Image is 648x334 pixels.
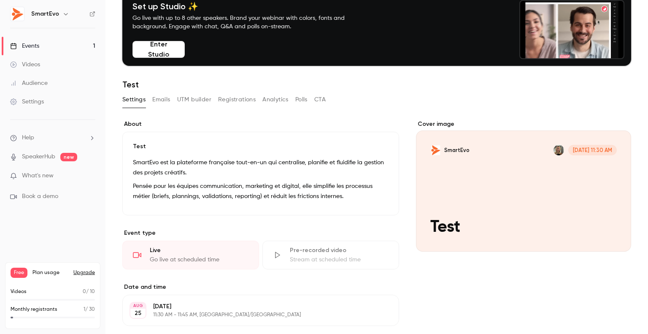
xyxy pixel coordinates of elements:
div: Pre-recorded video [290,246,389,255]
li: help-dropdown-opener [10,133,95,142]
div: Go live at scheduled time [150,255,248,264]
button: Registrations [218,93,256,106]
button: Settings [122,93,146,106]
p: / 30 [84,306,95,313]
div: Events [10,42,39,50]
span: 1 [84,307,85,312]
div: Audience [10,79,48,87]
div: Live [150,246,248,255]
button: CTA [314,93,326,106]
p: Monthly registrants [11,306,57,313]
span: Book a demo [22,192,58,201]
p: Pensée pour les équipes communication, marketing et digital, elle simplifie les processus métier ... [133,181,389,201]
p: 25 [135,309,141,318]
p: Event type [122,229,399,237]
h6: SmartEvo [31,10,59,18]
button: Upgrade [73,269,95,276]
button: UTM builder [177,93,211,106]
span: Free [11,268,27,278]
p: Test [133,142,389,151]
button: Analytics [262,93,289,106]
p: Go live with up to 8 other speakers. Brand your webinar with colors, fonts and background. Engage... [132,14,364,31]
a: SpeakerHub [22,152,55,161]
p: [DATE] [153,302,354,311]
label: About [122,120,399,128]
p: / 10 [83,288,95,296]
div: LiveGo live at scheduled time [122,241,259,269]
div: Pre-recorded videoStream at scheduled time [262,241,399,269]
span: Help [22,133,34,142]
img: SmartEvo [11,7,24,21]
p: Videos [11,288,27,296]
div: AUG [130,303,146,309]
button: Emails [152,93,170,106]
div: Stream at scheduled time [290,255,389,264]
p: SmartEvo est la plateforme française tout-en-un qui centralise, planifie et fluidifie la gestion ... [133,157,389,178]
p: 11:30 AM - 11:45 AM, [GEOGRAPHIC_DATA]/[GEOGRAPHIC_DATA] [153,312,354,318]
span: 0 [83,289,86,294]
h1: Test [122,79,631,90]
label: Cover image [416,120,631,128]
label: Date and time [122,283,399,291]
span: new [60,153,77,161]
button: Polls [295,93,308,106]
section: Cover image [416,120,631,252]
div: Videos [10,60,40,69]
span: Plan usage [32,269,68,276]
span: What's new [22,171,54,180]
div: Settings [10,98,44,106]
h4: Set up Studio ✨ [132,1,364,11]
button: Enter Studio [132,41,185,58]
